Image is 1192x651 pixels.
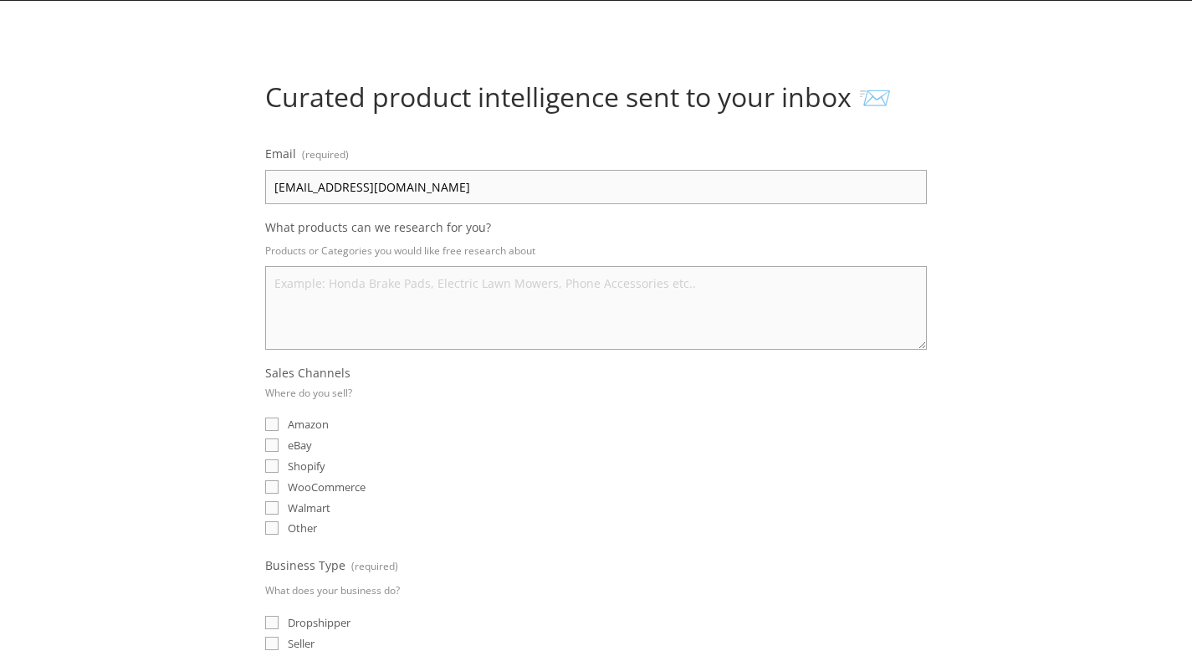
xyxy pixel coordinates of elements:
[265,616,279,629] input: Dropshipper
[288,520,317,536] span: Other
[265,438,279,452] input: eBay
[265,501,279,515] input: Walmart
[265,418,279,431] input: Amazon
[265,219,491,235] span: What products can we research for you?
[265,365,350,381] span: Sales Channels
[265,637,279,650] input: Seller
[288,479,366,495] span: WooCommerce
[265,146,296,161] span: Email
[265,578,400,602] p: What does your business do?
[265,81,927,113] h1: Curated product intelligence sent to your inbox 📨
[265,381,352,405] p: Where do you sell?
[288,615,350,630] span: Dropshipper
[265,459,279,473] input: Shopify
[288,417,329,432] span: Amazon
[265,521,279,535] input: Other
[288,438,312,453] span: eBay
[288,500,330,515] span: Walmart
[351,554,398,578] span: (required)
[265,480,279,494] input: WooCommerce
[265,557,345,573] span: Business Type
[302,142,349,167] span: (required)
[288,636,315,651] span: Seller
[288,459,325,474] span: Shopify
[265,238,927,263] p: Products or Categories you would like free research about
